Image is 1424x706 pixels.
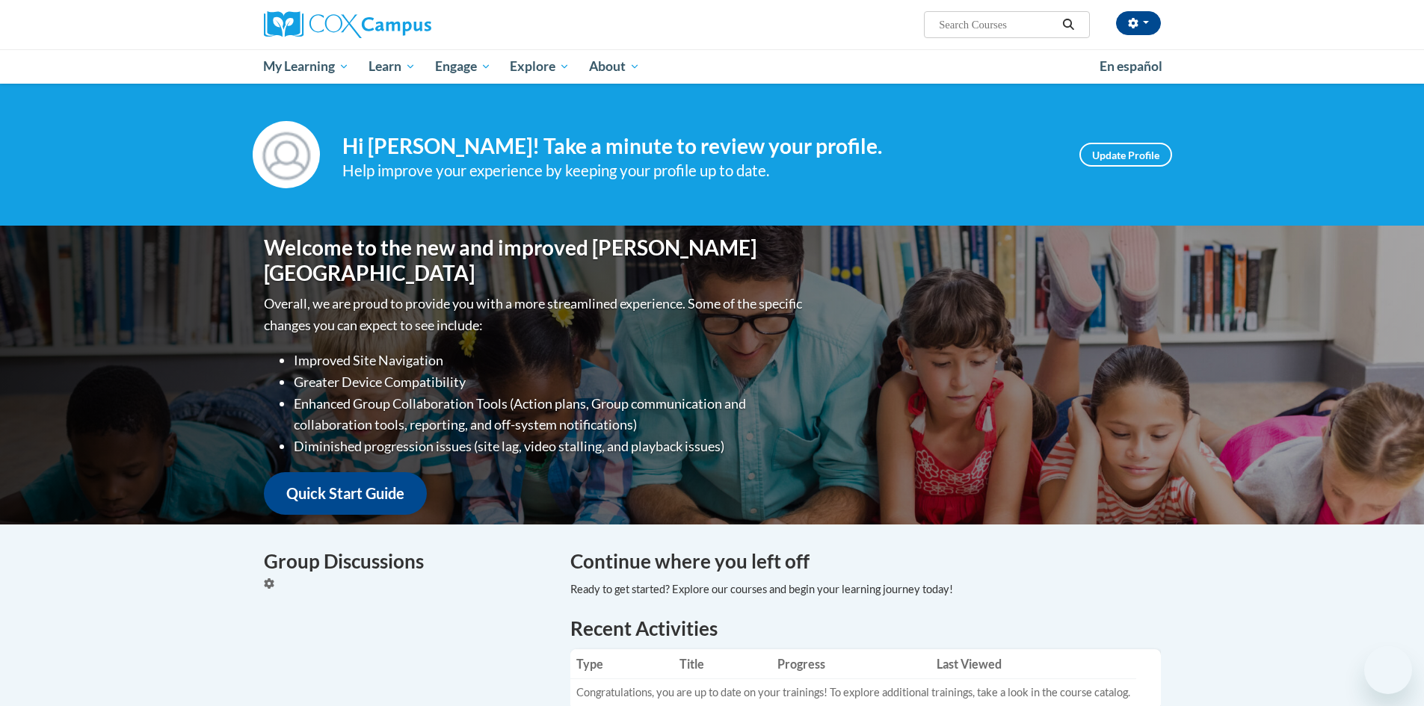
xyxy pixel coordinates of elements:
img: Cox Campus [264,11,431,38]
h1: Recent Activities [570,615,1161,642]
div: Main menu [241,49,1183,84]
h4: Hi [PERSON_NAME]! Take a minute to review your profile. [342,134,1057,159]
a: Engage [425,49,501,84]
li: Enhanced Group Collaboration Tools (Action plans, Group communication and collaboration tools, re... [294,393,806,436]
p: Overall, we are proud to provide you with a more streamlined experience. Some of the specific cha... [264,293,806,336]
li: Improved Site Navigation [294,350,806,371]
a: Explore [500,49,579,84]
a: Cox Campus [264,11,548,38]
a: En español [1090,51,1172,82]
div: Help improve your experience by keeping your profile up to date. [342,158,1057,183]
button: Account Settings [1116,11,1161,35]
a: Quick Start Guide [264,472,427,515]
span: Explore [510,58,570,75]
span: Learn [369,58,416,75]
iframe: Button to launch messaging window [1364,646,1412,694]
span: About [589,58,640,75]
a: Update Profile [1079,143,1172,167]
th: Type [570,649,674,679]
li: Greater Device Compatibility [294,371,806,393]
span: En español [1100,58,1162,74]
span: Engage [435,58,491,75]
span: My Learning [263,58,349,75]
a: Learn [359,49,425,84]
h4: Continue where you left off [570,547,1161,576]
th: Title [674,649,771,679]
img: Profile Image [253,121,320,188]
button: Search [1057,16,1079,34]
li: Diminished progression issues (site lag, video stalling, and playback issues) [294,436,806,457]
input: Search Courses [937,16,1057,34]
h4: Group Discussions [264,547,548,576]
th: Progress [771,649,931,679]
h1: Welcome to the new and improved [PERSON_NAME][GEOGRAPHIC_DATA] [264,235,806,285]
a: My Learning [254,49,360,84]
a: About [579,49,650,84]
th: Last Viewed [931,649,1136,679]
